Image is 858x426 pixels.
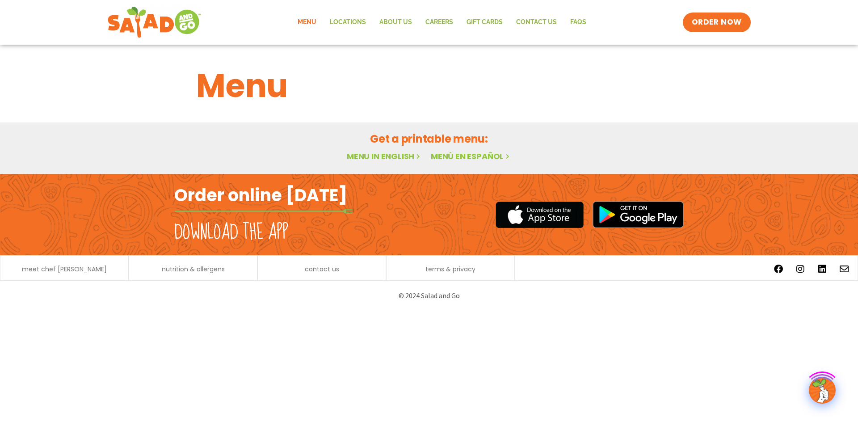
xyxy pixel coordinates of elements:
nav: Menu [291,12,593,33]
a: contact us [305,266,339,272]
a: Careers [419,12,460,33]
a: Locations [323,12,373,33]
a: Menu [291,12,323,33]
a: About Us [373,12,419,33]
a: GIFT CARDS [460,12,509,33]
h2: Download the app [174,220,288,245]
img: fork [174,209,353,214]
p: © 2024 Salad and Go [179,290,679,302]
a: terms & privacy [425,266,475,272]
a: nutrition & allergens [162,266,225,272]
a: ORDER NOW [683,13,751,32]
h1: Menu [196,62,662,110]
a: Menú en español [431,151,511,162]
img: google_play [593,201,684,228]
a: Contact Us [509,12,564,33]
h2: Get a printable menu: [196,131,662,147]
a: FAQs [564,12,593,33]
img: appstore [496,200,584,229]
img: new-SAG-logo-768×292 [107,4,202,40]
a: meet chef [PERSON_NAME] [22,266,107,272]
span: ORDER NOW [692,17,742,28]
a: Menu in English [347,151,422,162]
h2: Order online [DATE] [174,184,347,206]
